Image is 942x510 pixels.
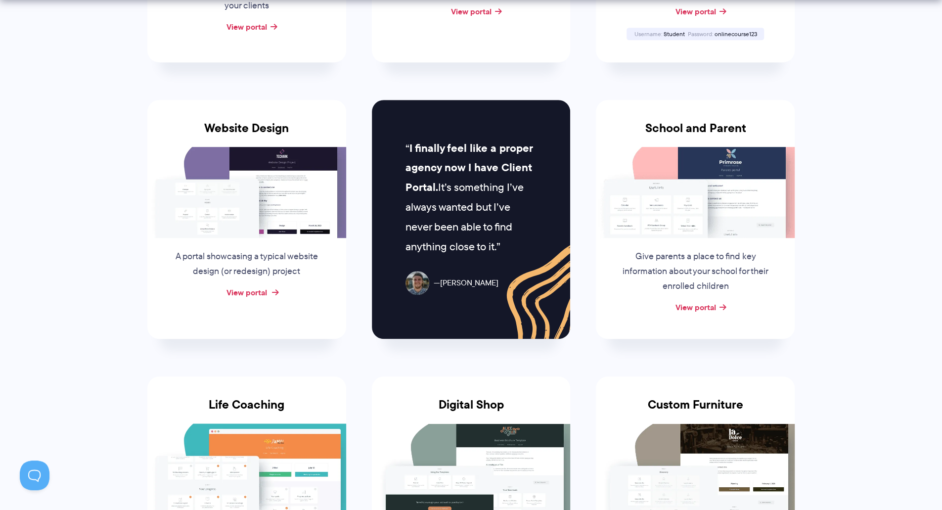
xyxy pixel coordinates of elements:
[687,30,713,38] span: Password
[172,249,322,279] p: A portal showcasing a typical website design (or redesign) project
[147,398,346,423] h3: Life Coaching
[675,301,716,313] a: View portal
[226,21,267,33] a: View portal
[634,30,662,38] span: Username
[620,249,770,294] p: Give parents a place to find key information about your school for their enrolled children
[434,276,498,290] span: [PERSON_NAME]
[226,286,267,298] a: View portal
[147,121,346,147] h3: Website Design
[405,140,533,196] strong: I finally feel like a proper agency now I have Client Portal.
[663,30,684,38] span: Student
[714,30,757,38] span: onlinecourse123
[450,5,491,17] a: View portal
[596,398,795,423] h3: Custom Furniture
[596,121,795,147] h3: School and Parent
[675,5,716,17] a: View portal
[20,461,49,490] iframe: Toggle Customer Support
[405,139,537,257] p: It’s something I’ve always wanted but I’ve never been able to find anything close to it.
[372,398,571,423] h3: Digital Shop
